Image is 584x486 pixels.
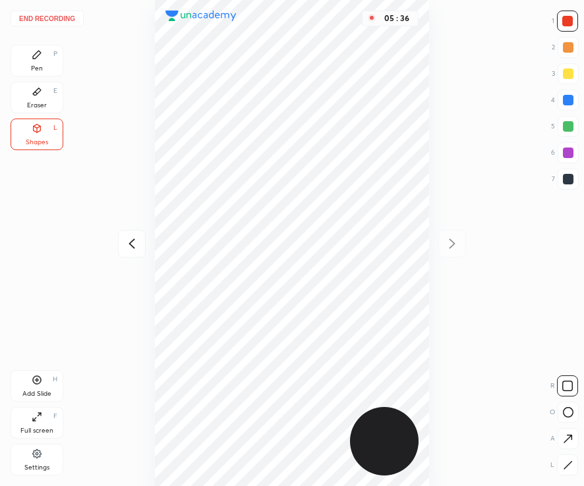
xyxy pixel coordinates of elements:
[26,139,48,146] div: Shapes
[551,90,579,111] div: 4
[20,427,53,434] div: Full screen
[24,464,49,471] div: Settings
[22,391,51,397] div: Add Slide
[552,63,579,84] div: 3
[53,124,57,131] div: L
[550,375,578,396] div: R
[551,142,579,163] div: 6
[53,413,57,419] div: F
[53,51,57,57] div: P
[53,376,57,383] div: H
[381,14,413,23] div: 05 : 36
[552,11,578,32] div: 1
[31,65,43,72] div: Pen
[27,102,47,109] div: Eraser
[552,169,579,190] div: 7
[550,454,578,475] div: L
[11,11,84,26] button: End recording
[53,88,57,94] div: E
[552,37,579,58] div: 2
[165,11,237,21] img: logo.38c385cc.svg
[550,402,579,423] div: O
[551,116,579,137] div: 5
[550,428,579,449] div: A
